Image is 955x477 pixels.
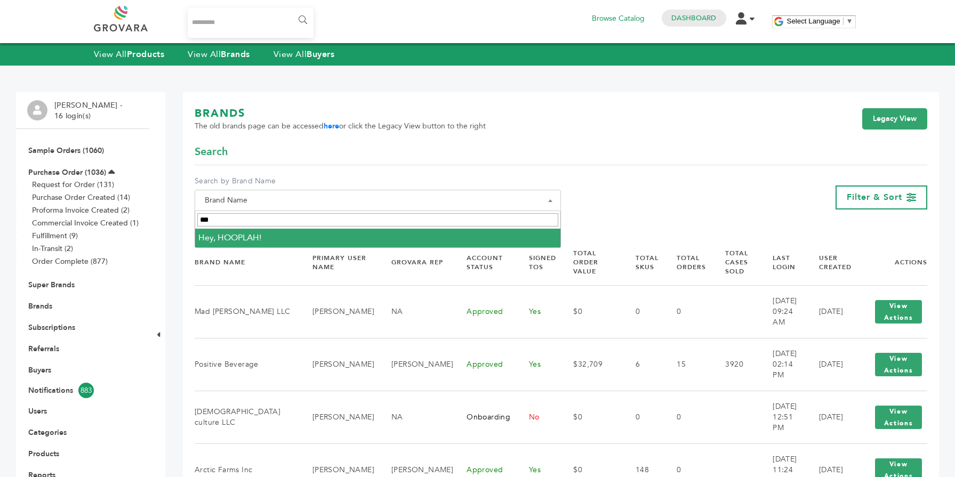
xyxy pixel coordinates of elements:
td: [DATE] [806,338,856,391]
td: 0 [663,285,712,338]
th: Total Cases Sold [712,240,759,285]
a: Subscriptions [28,322,75,333]
a: In-Transit (2) [32,244,73,254]
a: Sample Orders (1060) [28,145,104,156]
span: Filter & Sort [847,191,902,203]
td: $0 [560,285,622,338]
td: Mad [PERSON_NAME] LLC [195,285,299,338]
a: Referrals [28,344,59,354]
button: View Actions [875,353,922,376]
a: Purchase Order Created (14) [32,192,130,203]
td: 0 [622,391,663,443]
th: Primary User Name [299,240,378,285]
td: Yes [516,338,560,391]
img: profile.png [27,100,47,120]
td: 0 [622,285,663,338]
a: Commercial Invoice Created (1) [32,218,139,228]
th: Total SKUs [622,240,663,285]
td: Approved [453,338,516,391]
td: 6 [622,338,663,391]
td: 15 [663,338,712,391]
a: Products [28,449,59,459]
a: Purchase Order (1036) [28,167,106,177]
th: User Created [806,240,856,285]
td: Onboarding [453,391,516,443]
h1: BRANDS [195,106,486,121]
a: View AllBrands [188,48,250,60]
strong: Brands [221,48,250,60]
td: No [516,391,560,443]
span: Brand Name [195,190,561,211]
a: Brands [28,301,52,311]
strong: Buyers [307,48,334,60]
th: Total Order Value [560,240,622,285]
a: Browse Catalog [592,13,645,25]
a: Buyers [28,365,51,375]
li: Hey, HOOPLAH! [195,229,560,247]
td: NA [378,391,453,443]
td: [PERSON_NAME] [299,391,378,443]
button: View Actions [875,406,922,429]
button: View Actions [875,300,922,324]
th: Account Status [453,240,516,285]
td: Yes [516,285,560,338]
th: Total Orders [663,240,712,285]
td: $32,709 [560,338,622,391]
span: ▼ [846,17,853,25]
input: Search... [188,8,314,38]
span: Search [195,144,228,159]
a: here [324,121,339,131]
th: Signed TOS [516,240,560,285]
a: Select Language​ [787,17,853,25]
td: [DATE] [806,285,856,338]
a: View AllBuyers [274,48,335,60]
span: Brand Name [200,193,555,208]
td: [PERSON_NAME] [299,285,378,338]
a: Legacy View [862,108,927,130]
td: 0 [663,391,712,443]
td: [PERSON_NAME] [378,338,453,391]
td: [PERSON_NAME] [299,338,378,391]
a: Proforma Invoice Created (2) [32,205,130,215]
a: Super Brands [28,280,75,290]
strong: Products [127,48,164,60]
span: Select Language [787,17,840,25]
a: Categories [28,427,67,438]
a: Notifications883 [28,383,137,398]
label: Search by Brand Name [195,176,561,187]
a: Request for Order (131) [32,180,114,190]
th: Actions [856,240,927,285]
span: The old brands page can be accessed or click the Legacy View button to the right [195,121,486,132]
td: Approved [453,285,516,338]
td: [DATE] 12:51 PM [759,391,806,443]
a: Users [28,406,47,416]
th: Grovara Rep [378,240,453,285]
td: [DEMOGRAPHIC_DATA] culture LLC [195,391,299,443]
span: 883 [78,383,94,398]
td: NA [378,285,453,338]
input: Search [197,213,558,227]
td: [DATE] 02:14 PM [759,338,806,391]
td: Positive Beverage [195,338,299,391]
a: Order Complete (877) [32,256,108,266]
td: [DATE] [806,391,856,443]
td: 3920 [712,338,759,391]
a: Dashboard [671,13,716,23]
a: Fulfillment (9) [32,231,78,241]
td: [DATE] 09:24 AM [759,285,806,338]
td: $0 [560,391,622,443]
a: View AllProducts [94,48,165,60]
th: Last Login [759,240,806,285]
li: [PERSON_NAME] - 16 login(s) [54,100,125,121]
th: Brand Name [195,240,299,285]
